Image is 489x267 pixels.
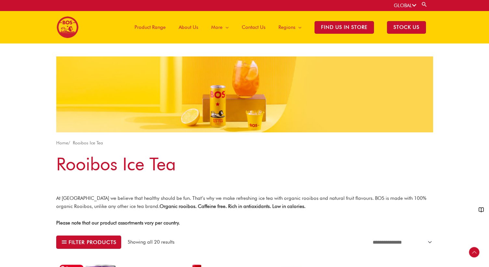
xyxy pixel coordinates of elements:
[242,18,265,37] span: Contact Us
[69,240,116,245] span: Filter products
[394,3,416,8] a: GLOBAL
[278,18,295,37] span: Regions
[172,11,205,43] a: About Us
[369,236,433,249] select: Shop order
[235,11,272,43] a: Contact Us
[56,140,68,145] a: Home
[128,238,174,246] p: Showing all 20 results
[308,11,380,43] a: Find Us in Store
[387,21,426,34] span: STOCK US
[128,11,172,43] a: Product Range
[160,203,305,209] strong: Organic rooibos. Caffeine free. Rich in antioxidants. Low in calories.
[272,11,308,43] a: Regions
[421,1,428,7] a: Search button
[56,220,180,226] strong: Please note that our product assortments vary per country.
[56,152,433,176] h1: Rooibos Ice Tea
[56,139,433,147] nav: Breadcrumb
[56,236,122,249] button: Filter products
[56,194,433,211] p: At [GEOGRAPHIC_DATA] we believe that healthy should be fun. That’s why we make refreshing ice tea...
[57,16,79,38] img: BOS logo finals-200px
[315,21,374,34] span: Find Us in Store
[179,18,198,37] span: About Us
[211,18,223,37] span: More
[205,11,235,43] a: More
[135,18,166,37] span: Product Range
[123,11,432,43] nav: Site Navigation
[380,11,432,43] a: STOCK US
